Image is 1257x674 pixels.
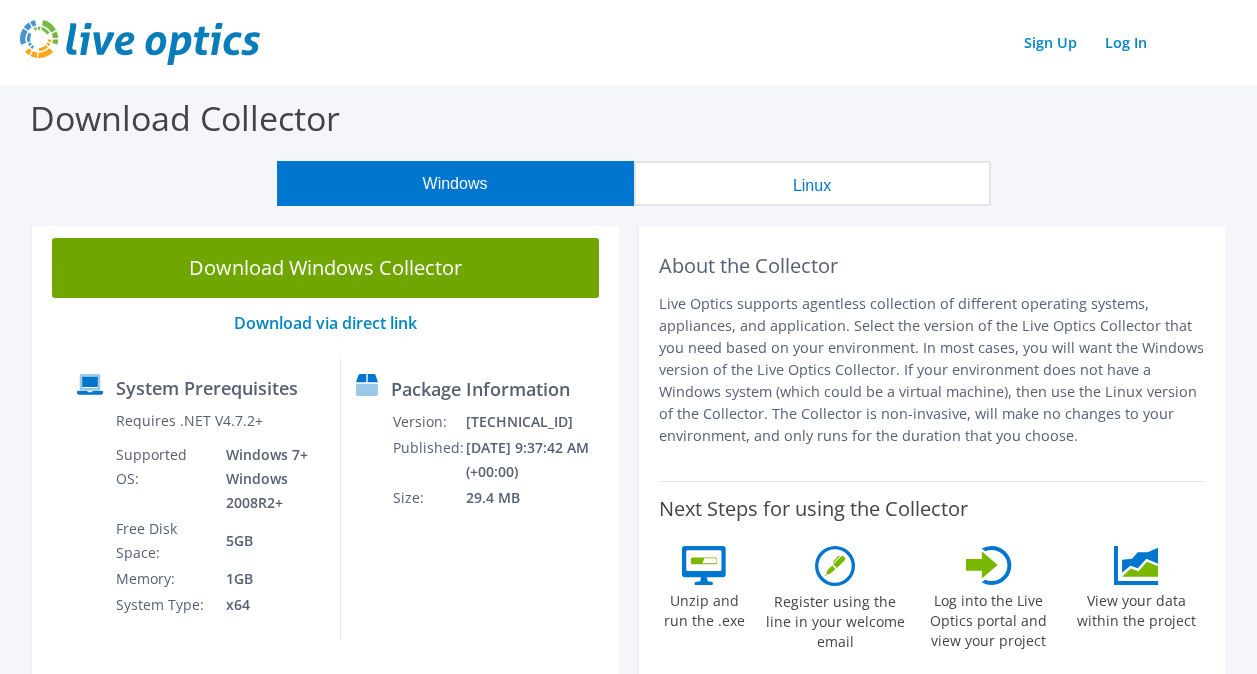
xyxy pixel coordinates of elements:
td: System Type: [115,592,210,618]
label: Package Information [391,379,570,399]
a: Download Windows Collector [52,238,599,298]
button: Linux [634,161,991,206]
a: Sign Up [1014,28,1087,57]
a: Download via direct link [234,312,417,334]
p: Live Optics supports agentless collection of different operating systems, appliances, and applica... [659,293,1206,447]
label: Log into the Live Optics portal and view your project [920,585,1058,651]
td: Free Disk Space: [115,516,210,566]
td: 1GB [211,566,325,592]
label: System Prerequisites [116,378,298,398]
a: Log In [1095,28,1157,57]
td: Supported OS: [115,442,210,516]
td: [TECHNICAL_ID] [465,409,610,435]
td: x64 [211,592,325,618]
button: Windows [277,161,634,206]
td: 29.4 MB [465,485,610,511]
td: 5GB [211,516,325,566]
label: View your data within the project [1068,585,1206,631]
label: Next Steps for using the Collector [659,497,968,521]
img: live_optics_svg.svg [20,20,260,65]
h2: About the Collector [659,254,1206,278]
td: Memory: [115,566,210,592]
label: Download Collector [30,95,340,141]
label: Requires .NET V4.7.2+ [116,411,263,431]
td: Version: [392,409,465,435]
td: [DATE] 9:37:42 AM (+00:00) [465,435,610,485]
td: Size: [392,485,465,511]
td: Windows 7+ Windows 2008R2+ [211,442,325,516]
td: Published: [392,435,465,485]
label: Unzip and run the .exe [659,585,751,631]
label: Register using the line in your welcome email [761,586,911,652]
